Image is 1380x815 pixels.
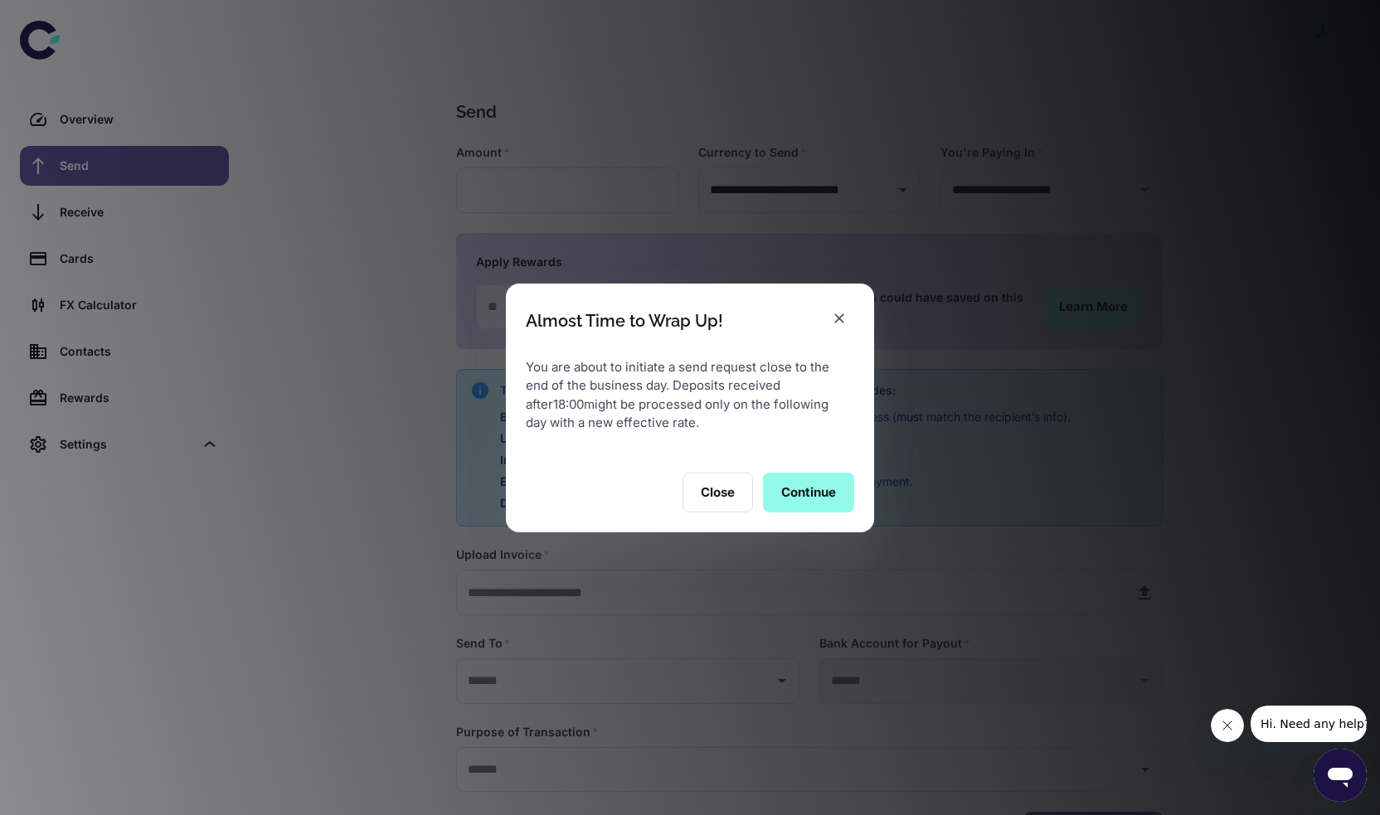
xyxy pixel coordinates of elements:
span: Hi. Need any help? [10,12,119,25]
iframe: Message from company [1251,706,1367,742]
iframe: Close message [1211,709,1244,742]
p: You are about to initiate a send request close to the end of the business day. Deposits received ... [526,358,854,433]
button: Continue [763,473,854,512]
div: Almost Time to Wrap Up! [526,311,723,331]
button: Close [683,473,753,512]
iframe: Button to launch messaging window [1314,749,1367,802]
